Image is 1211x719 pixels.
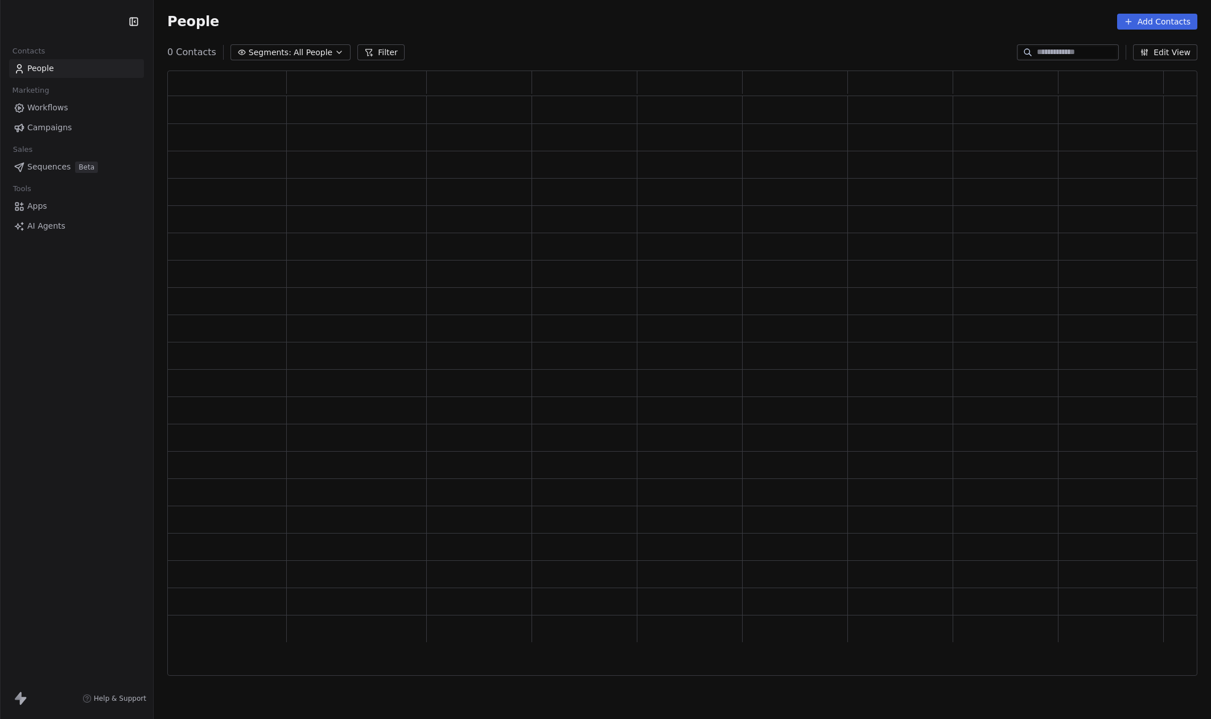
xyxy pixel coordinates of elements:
[27,102,68,114] span: Workflows
[94,694,146,703] span: Help & Support
[83,694,146,703] a: Help & Support
[167,46,216,59] span: 0 Contacts
[1117,14,1197,30] button: Add Contacts
[7,43,50,60] span: Contacts
[27,63,54,75] span: People
[27,200,47,212] span: Apps
[167,13,219,30] span: People
[9,197,144,216] a: Apps
[27,122,72,134] span: Campaigns
[8,180,36,197] span: Tools
[9,217,144,235] a: AI Agents
[75,162,98,173] span: Beta
[9,118,144,137] a: Campaigns
[357,44,405,60] button: Filter
[294,47,332,59] span: All People
[7,82,54,99] span: Marketing
[9,98,144,117] a: Workflows
[1133,44,1197,60] button: Edit View
[8,141,38,158] span: Sales
[9,59,144,78] a: People
[27,220,65,232] span: AI Agents
[9,158,144,176] a: SequencesBeta
[27,161,71,173] span: Sequences
[249,47,291,59] span: Segments:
